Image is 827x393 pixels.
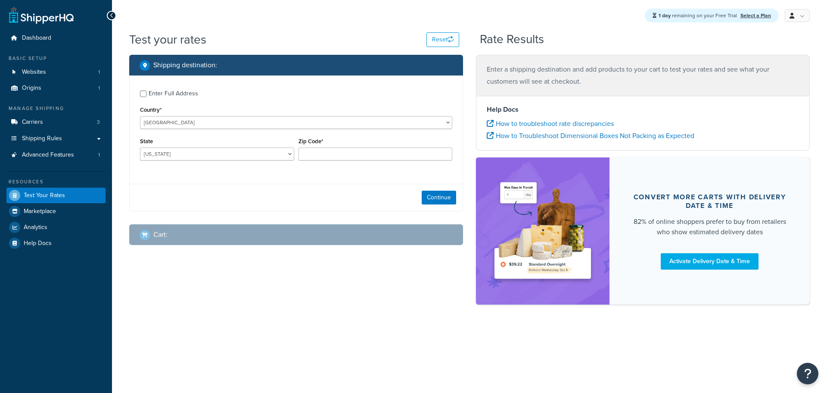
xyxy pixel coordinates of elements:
button: Open Resource Center [797,363,818,384]
strong: 1 day [659,12,671,19]
li: Carriers [6,114,106,130]
h1: Test your rates [129,31,206,48]
div: Enter Full Address [149,88,198,100]
img: feature-image-ddt-36eae7f7280da8017bfb280eaccd9c446f90b1fe08728e4019434db127062ab4.png [489,170,597,292]
h2: Shipping destination : [153,61,217,69]
label: Country* [140,107,162,113]
div: Manage Shipping [6,105,106,112]
a: Select a Plan [740,12,771,19]
div: Resources [6,178,106,185]
span: 3 [97,119,100,126]
a: Carriers3 [6,114,106,130]
a: How to troubleshoot rate discrepancies [487,119,614,129]
span: Marketplace [24,208,56,215]
div: Convert more carts with delivery date & time [630,193,789,210]
label: State [140,138,153,145]
a: Activate Delivery Date & Time [661,253,759,270]
span: 1 [98,151,100,159]
span: Dashboard [22,35,51,42]
span: Help Docs [24,240,52,247]
span: Analytics [24,224,47,231]
p: Enter a shipping destination and add products to your cart to test your rates and see what your c... [487,63,799,88]
li: Origins [6,80,106,96]
span: remaining on your Free Trial [659,12,738,19]
label: Zip Code* [298,138,323,145]
span: Test Your Rates [24,192,65,199]
a: Help Docs [6,236,106,251]
a: Test Your Rates [6,188,106,203]
a: How to Troubleshoot Dimensional Boxes Not Packing as Expected [487,131,694,141]
a: Origins1 [6,80,106,96]
button: Reset [426,32,459,47]
div: Basic Setup [6,55,106,62]
h2: Rate Results [480,33,544,46]
a: Dashboard [6,30,106,46]
span: Advanced Features [22,151,74,159]
span: Carriers [22,119,43,126]
span: Origins [22,85,41,92]
div: 82% of online shoppers prefer to buy from retailers who show estimated delivery dates [630,217,789,237]
h4: Help Docs [487,104,799,115]
span: 1 [98,85,100,92]
a: Advanced Features1 [6,147,106,163]
h2: Cart : [153,231,168,239]
span: Shipping Rules [22,135,62,142]
span: Websites [22,69,46,76]
a: Websites1 [6,64,106,80]
a: Marketplace [6,204,106,219]
button: Continue [422,191,456,204]
li: Websites [6,64,106,80]
li: Advanced Features [6,147,106,163]
a: Shipping Rules [6,131,106,147]
input: Enter Full Address [140,91,146,97]
a: Analytics [6,220,106,235]
span: 1 [98,69,100,76]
